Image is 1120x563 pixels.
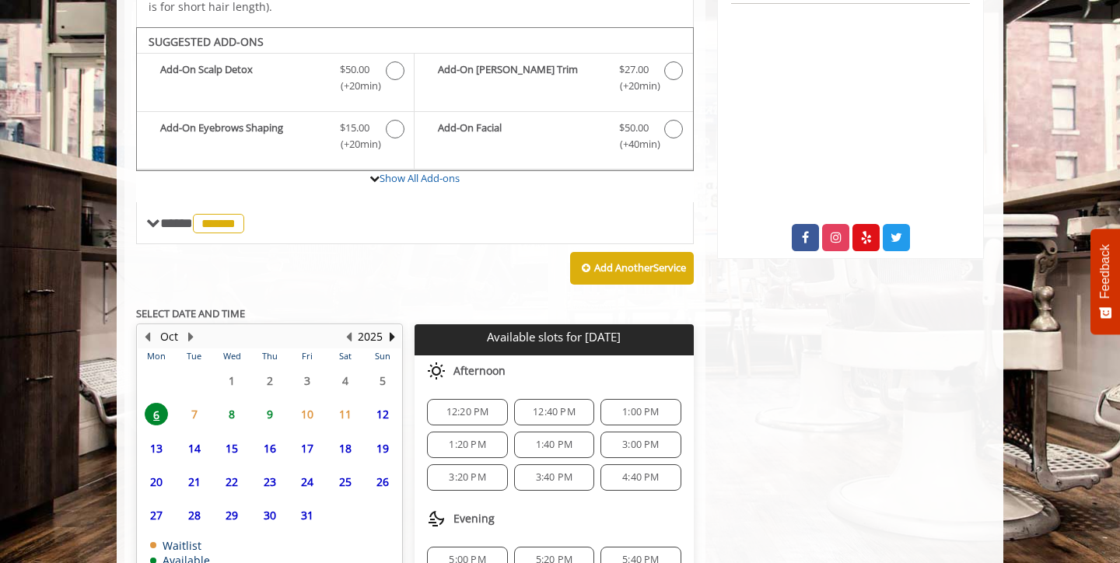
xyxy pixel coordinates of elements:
th: Tue [175,348,212,364]
b: Add-On [PERSON_NAME] Trim [438,61,603,94]
span: 13 [145,437,168,460]
span: 23 [258,470,282,493]
span: $15.00 [340,120,369,136]
span: 11 [334,403,357,425]
b: SELECT DATE AND TIME [136,306,245,320]
label: Add-On Eyebrows Shaping [145,120,406,156]
th: Wed [213,348,250,364]
label: Add-On Beard Trim [422,61,684,98]
span: 19 [371,437,394,460]
span: 16 [258,437,282,460]
span: 10 [296,403,319,425]
span: 1:00 PM [622,406,659,418]
span: 6 [145,403,168,425]
div: The Made Man Senior Barber Haircut Add-onS [136,27,694,172]
td: Waitlist [150,540,210,551]
div: 12:20 PM [427,399,507,425]
th: Sun [364,348,402,364]
span: Evening [453,512,495,525]
div: 1:40 PM [514,432,594,458]
span: 29 [220,504,243,526]
span: 12 [371,403,394,425]
div: 1:20 PM [427,432,507,458]
td: Select day29 [213,498,250,532]
th: Sat [326,348,363,364]
label: Add-On Facial [422,120,684,156]
button: Previous Month [141,328,153,345]
span: 31 [296,504,319,526]
span: 3:20 PM [449,471,485,484]
span: 3:00 PM [622,439,659,451]
span: 18 [334,437,357,460]
td: Select day17 [289,431,326,464]
td: Select day14 [175,431,212,464]
span: (+20min ) [611,78,656,94]
b: Add Another Service [594,261,686,275]
span: 9 [258,403,282,425]
span: 21 [183,470,206,493]
td: Select day28 [175,498,212,532]
button: Feedback - Show survey [1090,229,1120,334]
td: Select day22 [213,465,250,498]
div: 3:20 PM [427,464,507,491]
td: Select day31 [289,498,326,532]
a: Show All Add-ons [380,171,460,185]
div: 3:40 PM [514,464,594,491]
span: 20 [145,470,168,493]
b: Add-On Scalp Detox [160,61,324,94]
td: Select day9 [250,397,288,431]
span: Feedback [1098,244,1112,299]
span: 3:40 PM [536,471,572,484]
span: 1:40 PM [536,439,572,451]
div: 1:00 PM [600,399,681,425]
button: Oct [160,328,178,345]
img: afternoon slots [427,362,446,380]
td: Select day12 [364,397,402,431]
button: Add AnotherService [570,252,694,285]
b: SUGGESTED ADD-ONS [149,34,264,49]
span: (+20min ) [332,78,378,94]
td: Select day27 [138,498,175,532]
td: Select day20 [138,465,175,498]
span: 7 [183,403,206,425]
span: 12:20 PM [446,406,489,418]
td: Select day16 [250,431,288,464]
button: Next Year [386,328,398,345]
span: 15 [220,437,243,460]
td: Select day11 [326,397,363,431]
span: 28 [183,504,206,526]
td: Select day21 [175,465,212,498]
div: 12:40 PM [514,399,594,425]
p: Available slots for [DATE] [421,330,687,344]
td: Select day25 [326,465,363,498]
span: 26 [371,470,394,493]
span: 12:40 PM [533,406,576,418]
button: 2025 [358,328,383,345]
td: Select day18 [326,431,363,464]
label: Add-On Scalp Detox [145,61,406,98]
button: Previous Year [342,328,355,345]
span: 30 [258,504,282,526]
td: Select day30 [250,498,288,532]
td: Select day15 [213,431,250,464]
td: Select day26 [364,465,402,498]
span: $50.00 [619,120,649,136]
span: 22 [220,470,243,493]
td: Select day19 [364,431,402,464]
span: 4:40 PM [622,471,659,484]
th: Thu [250,348,288,364]
td: Select day24 [289,465,326,498]
td: Select day6 [138,397,175,431]
span: $50.00 [340,61,369,78]
span: $27.00 [619,61,649,78]
td: Select day10 [289,397,326,431]
span: Afternoon [453,365,506,377]
b: Add-On Eyebrows Shaping [160,120,324,152]
span: 14 [183,437,206,460]
th: Mon [138,348,175,364]
button: Next Month [184,328,197,345]
td: Select day23 [250,465,288,498]
img: evening slots [427,509,446,528]
span: 17 [296,437,319,460]
div: 4:40 PM [600,464,681,491]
